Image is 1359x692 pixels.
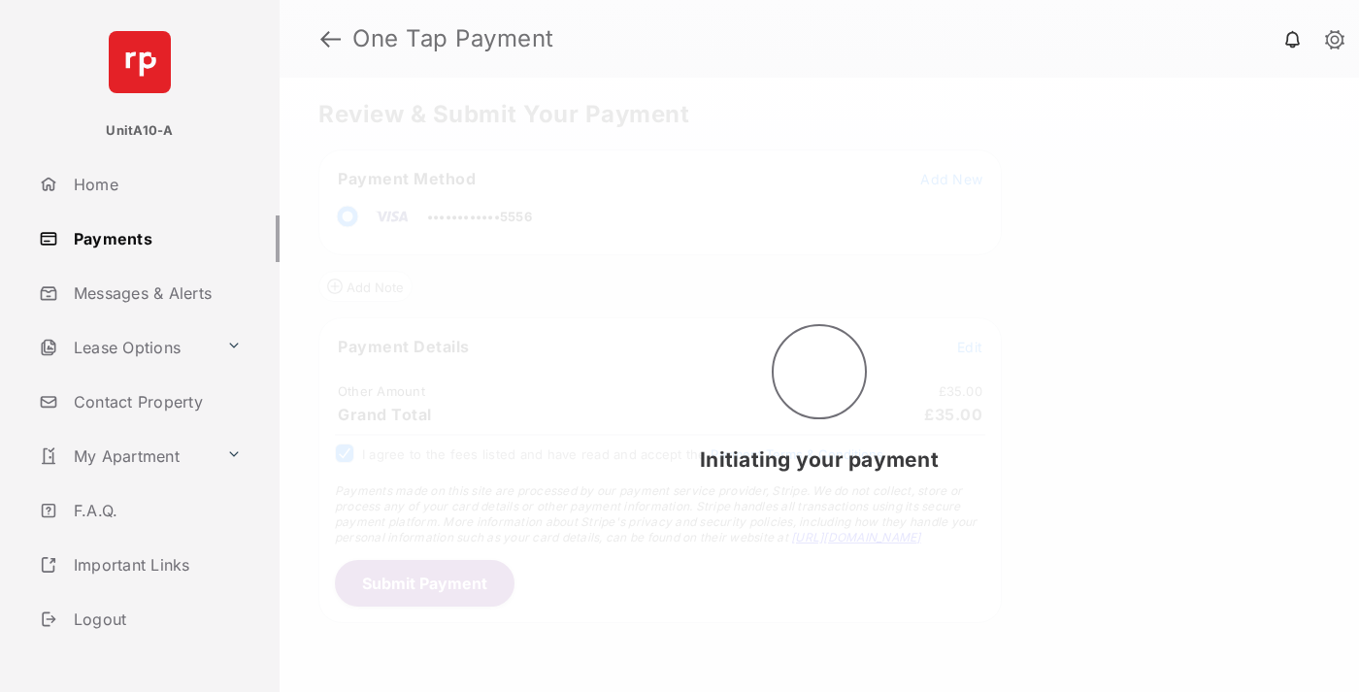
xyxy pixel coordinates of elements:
a: Logout [31,596,280,643]
img: svg+xml;base64,PHN2ZyB4bWxucz0iaHR0cDovL3d3dy53My5vcmcvMjAwMC9zdmciIHdpZHRoPSI2NCIgaGVpZ2h0PSI2NC... [109,31,171,93]
a: My Apartment [31,433,218,479]
a: Messages & Alerts [31,270,280,316]
a: Home [31,161,280,208]
a: Payments [31,215,280,262]
a: Contact Property [31,379,280,425]
strong: One Tap Payment [352,27,554,50]
a: Important Links [31,542,249,588]
a: Lease Options [31,324,218,371]
p: UnitA10-A [106,121,173,141]
span: Initiating your payment [700,447,939,472]
a: F.A.Q. [31,487,280,534]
